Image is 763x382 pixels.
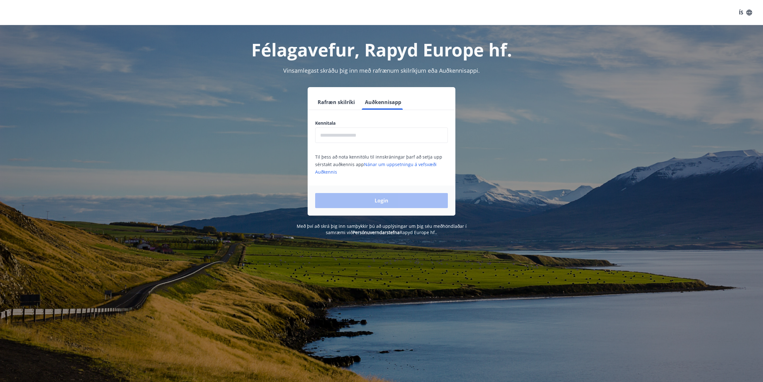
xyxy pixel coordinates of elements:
[315,120,448,126] label: Kennitala
[297,223,467,235] span: Með því að skrá þig inn samþykkir þú að upplýsingar um þig séu meðhöndlaðar í samræmi við Rapyd E...
[735,7,755,18] button: ÍS
[315,95,357,110] button: Rafræn skilríki
[362,95,404,110] button: Auðkennisapp
[315,161,437,175] a: Nánar um uppsetningu á vefsvæði Auðkennis
[353,229,400,235] a: Persónuverndarstefna
[283,67,480,74] span: Vinsamlegast skráðu þig inn með rafrænum skilríkjum eða Auðkennisappi.
[315,154,442,175] span: Til þess að nota kennitölu til innskráningar þarf að setja upp sérstakt auðkennis app
[164,38,599,61] h1: Félagavefur, Rapyd Europe hf.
